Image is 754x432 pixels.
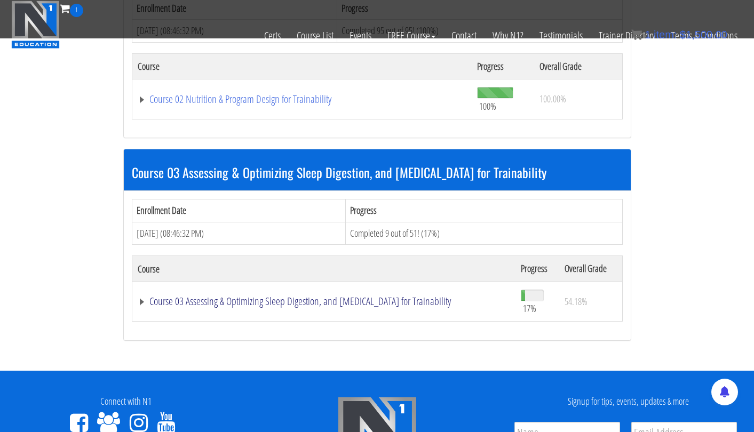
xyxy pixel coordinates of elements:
[443,17,485,54] a: Contact
[472,53,534,79] th: Progress
[138,296,510,307] a: Course 03 Assessing & Optimizing Sleep Digestion, and [MEDICAL_DATA] for Trainability
[346,222,622,245] td: Completed 9 out of 51! (17%)
[559,282,622,322] td: 54.18%
[591,17,663,54] a: Trainer Directory
[70,4,83,17] span: 1
[379,17,443,54] a: FREE Course
[289,17,342,54] a: Course List
[559,256,622,282] th: Overall Grade
[11,1,60,49] img: n1-education
[60,1,83,15] a: 1
[531,17,591,54] a: Testimonials
[631,29,727,41] a: 1 item: $1,500.00
[132,222,346,245] td: [DATE] (08:46:32 PM)
[346,199,622,222] th: Progress
[645,29,650,41] span: 1
[534,53,622,79] th: Overall Grade
[631,29,642,40] img: icon11.png
[523,302,536,314] span: 17%
[515,256,560,282] th: Progress
[511,396,746,407] h4: Signup for tips, events, updates & more
[680,29,727,41] bdi: 1,500.00
[132,53,472,79] th: Course
[663,17,745,54] a: Terms & Conditions
[485,17,531,54] a: Why N1?
[132,199,346,222] th: Enrollment Date
[479,100,496,112] span: 100%
[138,94,467,105] a: Course 02 Nutrition & Program Design for Trainability
[132,256,515,282] th: Course
[534,79,622,119] td: 100.00%
[8,396,243,407] h4: Connect with N1
[654,29,677,41] span: item:
[342,17,379,54] a: Events
[132,165,623,179] h3: Course 03 Assessing & Optimizing Sleep Digestion, and [MEDICAL_DATA] for Trainability
[256,17,289,54] a: Certs
[680,29,686,41] span: $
